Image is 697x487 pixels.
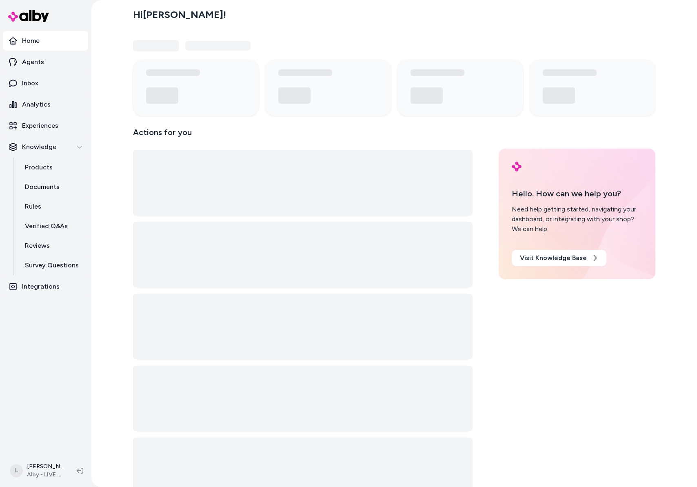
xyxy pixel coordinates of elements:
[22,36,40,46] p: Home
[22,121,58,131] p: Experiences
[22,100,51,109] p: Analytics
[3,95,88,114] a: Analytics
[22,282,60,291] p: Integrations
[25,202,41,211] p: Rules
[3,116,88,136] a: Experiences
[27,471,64,479] span: Alby - LIVE on [DOMAIN_NAME]
[512,205,642,234] div: Need help getting started, navigating your dashboard, or integrating with your shop? We can help.
[27,463,64,471] p: [PERSON_NAME]
[5,458,70,484] button: L[PERSON_NAME]Alby - LIVE on [DOMAIN_NAME]
[25,221,68,231] p: Verified Q&As
[3,137,88,157] button: Knowledge
[8,10,49,22] img: alby Logo
[22,142,56,152] p: Knowledge
[3,277,88,296] a: Integrations
[512,162,522,171] img: alby Logo
[512,250,606,266] a: Visit Knowledge Base
[3,73,88,93] a: Inbox
[17,236,88,256] a: Reviews
[25,182,60,192] p: Documents
[133,126,473,145] p: Actions for you
[17,197,88,216] a: Rules
[3,31,88,51] a: Home
[17,216,88,236] a: Verified Q&As
[25,162,53,172] p: Products
[133,9,226,21] h2: Hi [PERSON_NAME] !
[17,256,88,275] a: Survey Questions
[17,158,88,177] a: Products
[3,52,88,72] a: Agents
[17,177,88,197] a: Documents
[25,241,50,251] p: Reviews
[25,260,79,270] p: Survey Questions
[512,187,642,200] p: Hello. How can we help you?
[22,57,44,67] p: Agents
[10,464,23,477] span: L
[22,78,38,88] p: Inbox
